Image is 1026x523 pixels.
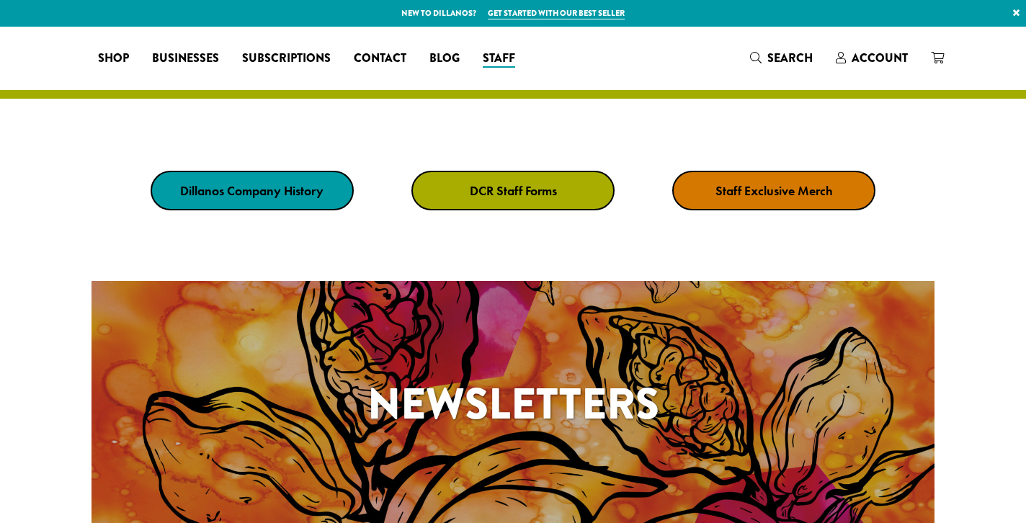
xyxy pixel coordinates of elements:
strong: Staff Exclusive Merch [715,182,833,199]
strong: Dillanos Company History [180,182,324,199]
span: Account [852,50,908,66]
span: Businesses [152,50,219,68]
h1: Newsletters [92,372,934,437]
span: Shop [98,50,129,68]
span: Blog [429,50,460,68]
a: Staff [471,47,527,70]
a: Shop [86,47,140,70]
a: Get started with our best seller [488,7,625,19]
span: Subscriptions [242,50,331,68]
span: Search [767,50,813,66]
a: Dillanos Company History [151,171,354,210]
a: Staff Exclusive Merch [672,171,875,210]
span: Contact [354,50,406,68]
strong: DCR Staff Forms [470,182,557,199]
span: Staff [483,50,515,68]
a: DCR Staff Forms [411,171,615,210]
a: Search [739,46,824,70]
